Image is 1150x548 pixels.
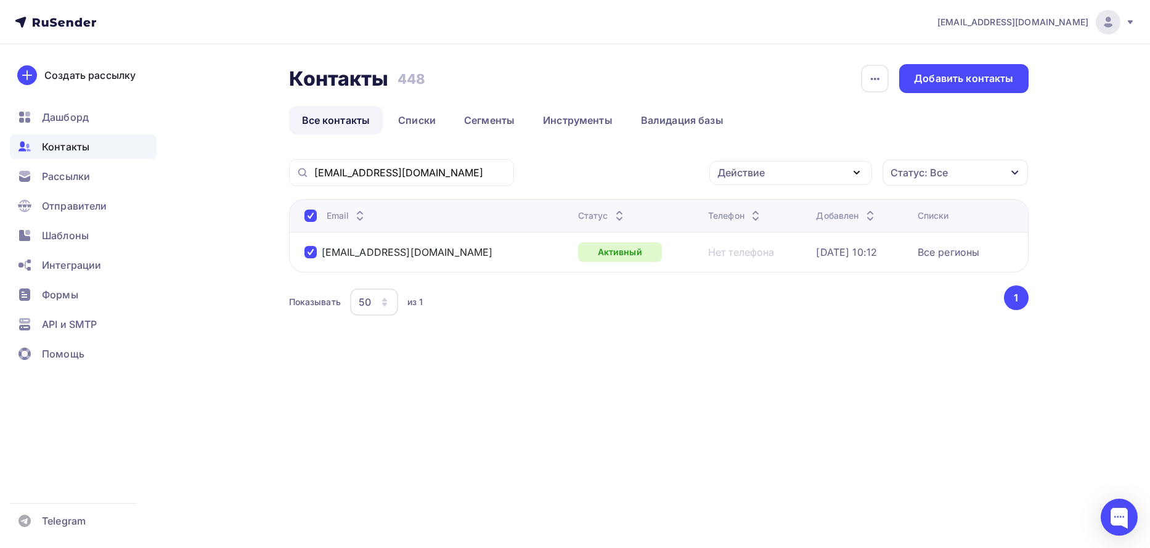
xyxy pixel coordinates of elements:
[42,198,107,213] span: Отправители
[709,161,872,185] button: Действие
[10,223,157,248] a: Шаблоны
[289,106,383,134] a: Все контакты
[451,106,528,134] a: Сегменты
[42,258,101,272] span: Интеграции
[289,67,389,91] h2: Контакты
[937,16,1088,28] span: [EMAIL_ADDRESS][DOMAIN_NAME]
[1004,285,1029,310] button: Go to page 1
[322,246,493,258] a: [EMAIL_ADDRESS][DOMAIN_NAME]
[314,166,507,179] input: Поиск
[914,72,1013,86] div: Добавить контакты
[42,513,86,528] span: Telegram
[42,287,78,302] span: Формы
[42,346,84,361] span: Помощь
[10,105,157,129] a: Дашборд
[42,317,97,332] span: API и SMTP
[1001,285,1029,310] ul: Pagination
[937,10,1135,35] a: [EMAIL_ADDRESS][DOMAIN_NAME]
[918,246,980,258] a: Все регионы
[891,165,948,180] div: Статус: Все
[42,228,89,243] span: Шаблоны
[349,288,399,316] button: 50
[327,210,368,222] div: Email
[708,246,775,258] a: Нет телефона
[628,106,736,134] a: Валидация базы
[10,134,157,159] a: Контакты
[359,295,371,309] div: 50
[918,210,949,222] div: Списки
[578,242,662,262] a: Активный
[708,210,763,222] div: Телефон
[289,296,341,308] div: Показывать
[816,246,877,258] a: [DATE] 10:12
[717,165,765,180] div: Действие
[882,159,1029,186] button: Статус: Все
[816,210,877,222] div: Добавлен
[578,210,627,222] div: Статус
[10,194,157,218] a: Отправители
[398,70,425,88] h3: 448
[42,169,90,184] span: Рассылки
[385,106,449,134] a: Списки
[10,164,157,189] a: Рассылки
[42,110,89,125] span: Дашборд
[530,106,626,134] a: Инструменты
[10,282,157,307] a: Формы
[407,296,423,308] div: из 1
[42,139,89,154] span: Контакты
[44,68,136,83] div: Создать рассылку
